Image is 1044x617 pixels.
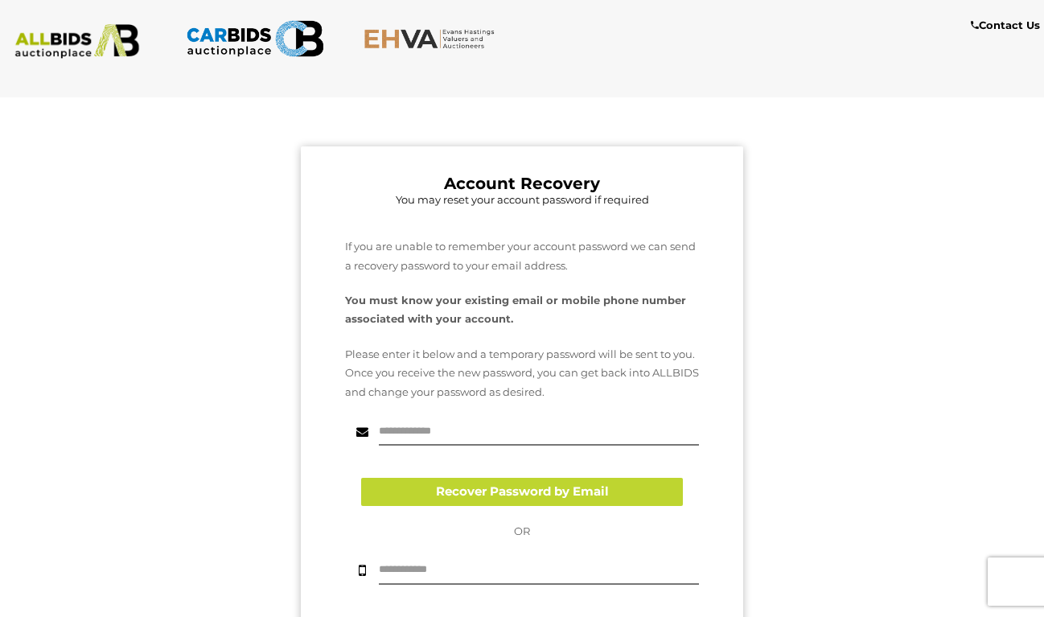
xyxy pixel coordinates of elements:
[364,28,502,49] img: EHVA.com.au
[361,478,683,506] button: Recover Password by Email
[345,237,699,275] p: If you are unable to remember your account password we can send a recovery password to your email...
[444,174,600,193] b: Account Recovery
[345,522,699,541] p: OR
[345,294,686,325] strong: You must know your existing email or mobile phone number associated with your account.
[971,16,1044,35] a: Contact Us
[971,19,1040,31] b: Contact Us
[186,16,324,61] img: CARBIDS.com.au
[345,194,699,205] h5: You may reset your account password if required
[345,345,699,401] p: Please enter it below and a temporary password will be sent to you. Once you receive the new pass...
[8,24,146,59] img: ALLBIDS.com.au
